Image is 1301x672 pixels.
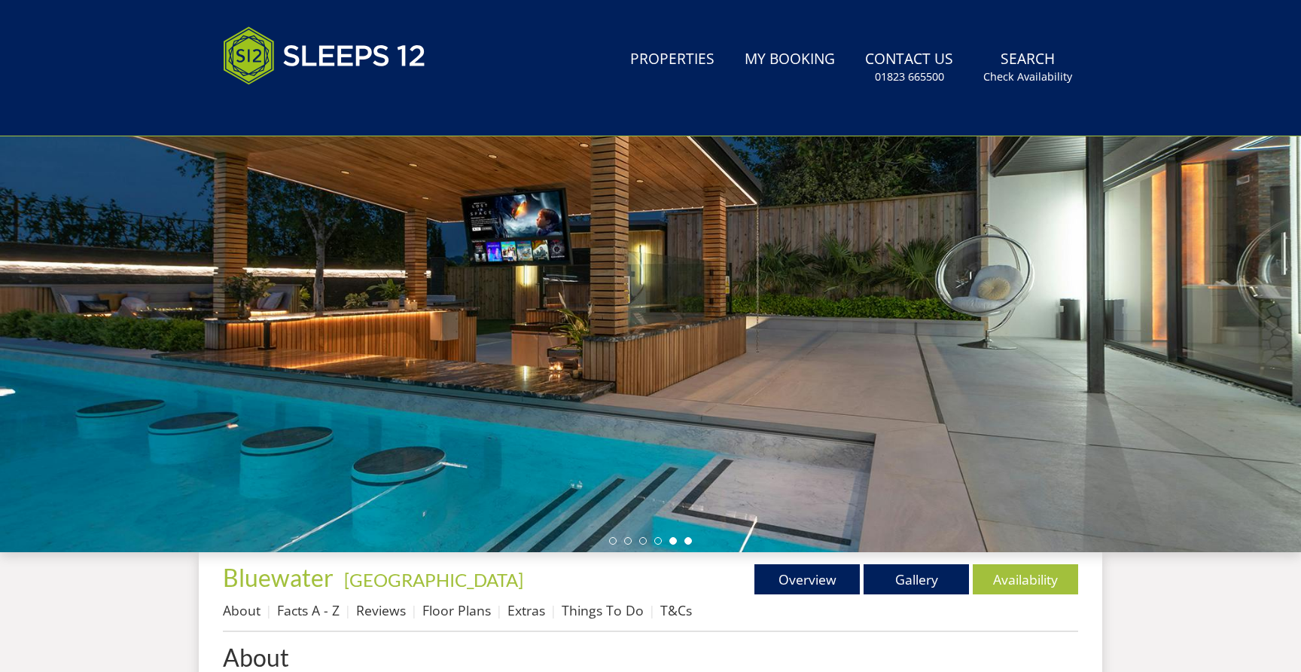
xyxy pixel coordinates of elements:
a: Extras [507,601,545,619]
a: Properties [624,43,721,77]
a: Things To Do [562,601,644,619]
a: Gallery [864,564,969,594]
a: Overview [754,564,860,594]
a: About [223,601,261,619]
a: Facts A - Z [277,601,340,619]
a: Availability [973,564,1078,594]
a: Contact Us01823 665500 [859,43,959,92]
a: About [223,644,1078,670]
span: - [338,569,523,591]
img: Sleeps 12 [223,18,426,93]
a: T&Cs [660,601,692,619]
a: Floor Plans [422,601,491,619]
a: [GEOGRAPHIC_DATA] [344,569,523,591]
small: Check Availability [983,69,1072,84]
a: My Booking [739,43,841,77]
span: Bluewater [223,563,334,592]
a: SearchCheck Availability [977,43,1078,92]
a: Bluewater [223,563,338,592]
small: 01823 665500 [875,69,944,84]
iframe: Customer reviews powered by Trustpilot [215,102,373,115]
a: Reviews [356,601,406,619]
